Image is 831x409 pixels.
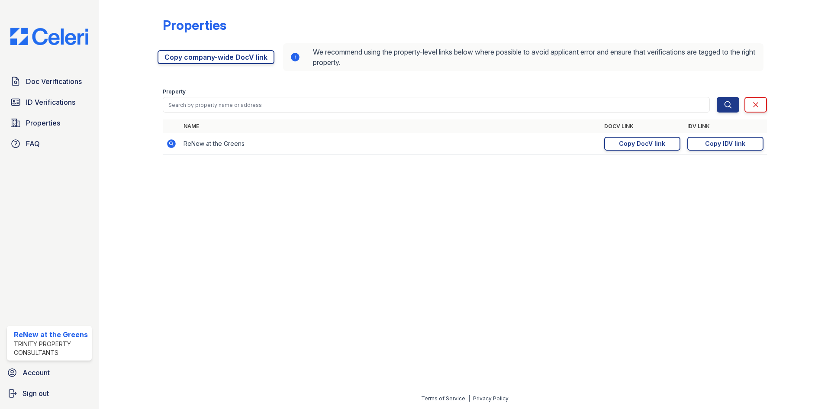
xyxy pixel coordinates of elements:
a: Privacy Policy [473,395,509,402]
th: IDV Link [684,119,767,133]
span: Account [23,367,50,378]
a: Copy company-wide DocV link [158,50,274,64]
span: Sign out [23,388,49,399]
a: Copy DocV link [604,137,680,151]
a: Terms of Service [421,395,465,402]
div: | [468,395,470,402]
td: ReNew at the Greens [180,133,601,155]
a: Properties [7,114,92,132]
span: Doc Verifications [26,76,82,87]
a: ID Verifications [7,93,92,111]
span: FAQ [26,138,40,149]
a: Doc Verifications [7,73,92,90]
span: Properties [26,118,60,128]
span: ID Verifications [26,97,75,107]
th: Name [180,119,601,133]
div: ReNew at the Greens [14,329,88,340]
label: Property [163,88,186,95]
div: Copy IDV link [705,139,745,148]
input: Search by property name or address [163,97,710,113]
div: Trinity Property Consultants [14,340,88,357]
a: Copy IDV link [687,137,763,151]
div: Copy DocV link [619,139,665,148]
img: CE_Logo_Blue-a8612792a0a2168367f1c8372b55b34899dd931a85d93a1a3d3e32e68fde9ad4.png [3,28,95,45]
a: Account [3,364,95,381]
a: Sign out [3,385,95,402]
th: DocV Link [601,119,684,133]
div: Properties [163,17,226,33]
div: We recommend using the property-level links below where possible to avoid applicant error and ens... [283,43,763,71]
a: FAQ [7,135,92,152]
